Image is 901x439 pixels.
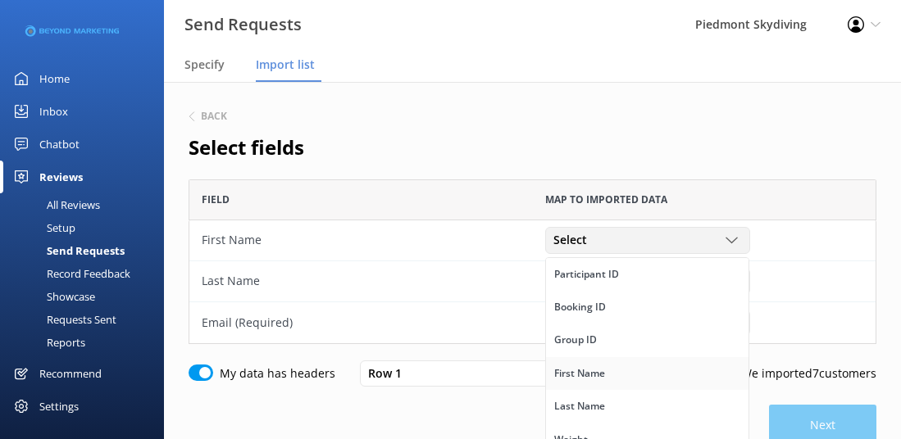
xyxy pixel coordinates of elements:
h3: Send Requests [184,11,302,38]
div: Home [39,62,70,95]
div: Chatbot [39,128,80,161]
div: Last Name [202,272,521,290]
div: Reviews [39,161,83,193]
a: Requests Sent [10,308,164,331]
span: Select [553,231,597,249]
a: Reports [10,331,164,354]
a: Showcase [10,285,164,308]
div: Recommend [39,357,102,390]
div: Last Name [554,398,605,414]
div: Showcase [10,285,95,308]
div: Requests Sent [10,308,116,331]
span: Row 1 [368,364,412,382]
div: Reports [10,331,85,354]
div: Inbox [39,95,68,128]
div: Group ID [554,332,597,348]
div: All Reviews [10,193,100,216]
span: Import list [256,57,315,73]
div: Participant ID [554,266,619,283]
a: Send Requests [10,239,164,262]
a: All Reviews [10,193,164,216]
div: Email (Required) [202,314,521,332]
img: 3-1676954853.png [25,18,119,45]
button: Back [189,111,227,121]
div: Send Requests [10,239,125,262]
h2: Select fields [189,132,876,163]
div: First Name [554,365,605,382]
a: Record Feedback [10,262,164,285]
div: grid [189,220,876,343]
a: Setup [10,216,164,239]
div: Setup [10,216,75,239]
label: My data has headers [220,364,335,382]
div: Record Feedback [10,262,130,285]
h6: Back [201,111,227,121]
span: Specify [184,57,225,73]
span: Field [202,192,230,207]
div: Booking ID [554,299,606,315]
span: Map to imported data [545,192,667,207]
p: We imported 7 customers [741,364,876,382]
div: Settings [39,390,79,423]
div: First Name [202,231,521,249]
